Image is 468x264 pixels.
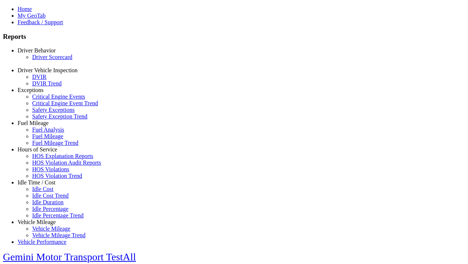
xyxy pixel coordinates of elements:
a: Driver Vehicle Inspection [18,67,78,73]
a: Critical Engine Event Trend [32,100,98,106]
h3: Reports [3,33,465,41]
a: Fuel Analysis [32,126,64,133]
a: My GeoTab [18,12,46,19]
a: HOS Violation Audit Reports [32,159,101,166]
a: Hours of Service [18,146,57,153]
a: Exceptions [18,87,44,93]
a: HOS Violations [32,166,69,172]
a: Safety Exception Trend [32,113,87,120]
a: HOS Explanation Reports [32,153,93,159]
a: Driver Scorecard [32,54,72,60]
a: Idle Time / Cost [18,179,56,186]
a: Safety Exceptions [32,107,75,113]
a: Fuel Mileage [32,133,63,139]
a: Vehicle Mileage [32,225,70,232]
a: Idle Cost [32,186,53,192]
a: Feedback / Support [18,19,63,25]
a: Vehicle Mileage Trend [32,232,86,238]
a: HOS Violation Trend [32,173,82,179]
a: Idle Percentage [32,206,68,212]
a: Critical Engine Events [32,93,85,100]
a: DVIR Trend [32,80,61,87]
a: Idle Duration [32,199,64,205]
a: Idle Cost Trend [32,192,69,199]
a: Home [18,6,32,12]
a: Gemini Motor Transport TestAll [3,251,136,263]
a: Fuel Mileage [18,120,49,126]
a: Fuel Mileage Trend [32,140,78,146]
a: Vehicle Performance [18,239,67,245]
a: Idle Percentage Trend [32,212,83,219]
a: Vehicle Mileage [18,219,56,225]
a: Driver Behavior [18,47,56,54]
a: DVIR [32,74,46,80]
